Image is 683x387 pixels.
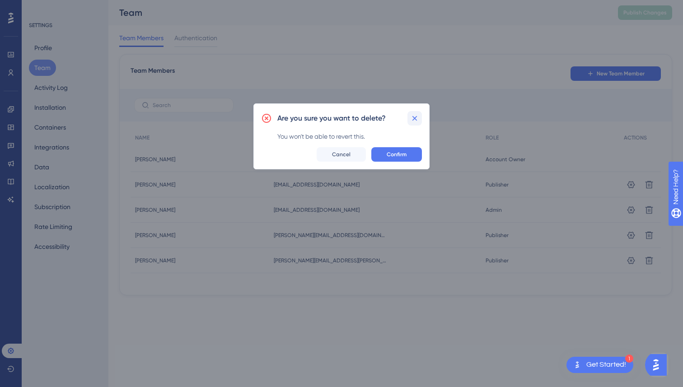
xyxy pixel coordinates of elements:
h2: Are you sure you want to delete? [277,113,386,124]
div: Open Get Started! checklist, remaining modules: 1 [566,357,633,373]
div: Get Started! [586,360,626,370]
img: launcher-image-alternative-text [572,359,583,370]
div: You won't be able to revert this. [277,131,422,142]
span: Confirm [387,151,407,158]
span: Need Help? [21,2,56,13]
div: 1 [625,354,633,363]
iframe: UserGuiding AI Assistant Launcher [645,351,672,378]
span: Cancel [332,151,351,158]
